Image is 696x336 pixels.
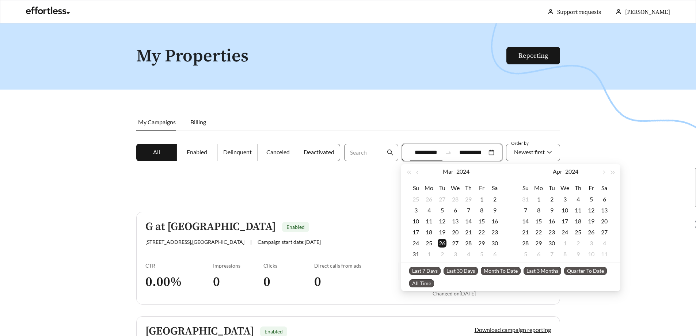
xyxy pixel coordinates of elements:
span: Enabled [265,328,283,335]
th: Th [571,182,585,194]
div: 8 [560,250,569,258]
a: Support requests [557,8,601,16]
td: 2024-04-12 [585,205,598,216]
th: Mo [422,182,436,194]
td: 2024-03-31 [519,194,532,205]
span: My Campaigns [138,118,176,125]
h1: My Properties [136,47,507,66]
div: 13 [600,206,609,215]
span: swap-right [445,149,452,156]
div: 25 [411,195,420,204]
th: Su [409,182,422,194]
div: 3 [451,250,460,258]
td: 2024-04-11 [571,205,585,216]
div: 4 [574,195,582,204]
th: Su [519,182,532,194]
td: 2024-03-05 [436,205,449,216]
span: search [387,149,393,156]
div: 4 [425,206,433,215]
div: 11 [425,217,433,226]
div: 14 [521,217,530,226]
td: 2024-03-12 [436,216,449,227]
div: 2 [490,195,499,204]
td: 2024-04-02 [545,194,558,205]
td: 2024-04-05 [585,194,598,205]
td: 2024-03-30 [488,238,501,249]
td: 2024-03-29 [475,238,488,249]
div: 31 [411,250,420,258]
td: 2024-04-02 [436,249,449,260]
div: 18 [425,228,433,237]
div: 5 [521,250,530,258]
div: 27 [451,239,460,248]
td: 2024-05-04 [598,238,611,249]
div: 7 [464,206,473,215]
td: 2024-03-25 [422,238,436,249]
div: 4 [600,239,609,248]
td: 2024-03-06 [449,205,462,216]
td: 2024-05-08 [558,249,571,260]
span: Month To Date [481,267,521,275]
a: Reporting [518,52,548,60]
span: Last 30 Days [444,267,478,275]
td: 2024-03-28 [462,238,475,249]
div: 7 [547,250,556,258]
td: 2024-04-16 [545,216,558,227]
span: | [250,239,252,245]
div: 30 [490,239,499,248]
td: 2024-03-07 [462,205,475,216]
td: 2024-03-08 [475,205,488,216]
td: 2024-04-03 [558,194,571,205]
span: Canceled [266,148,290,155]
span: Delinquent [223,148,252,155]
td: 2024-05-05 [519,249,532,260]
td: 2024-04-28 [519,238,532,249]
div: 8 [534,206,543,215]
div: 20 [451,228,460,237]
img: line [399,263,399,280]
td: 2024-04-18 [571,216,585,227]
td: 2024-04-01 [532,194,545,205]
td: 2024-04-29 [532,238,545,249]
td: 2024-03-20 [449,227,462,238]
td: 2024-04-04 [462,249,475,260]
div: 16 [547,217,556,226]
td: 2024-04-25 [571,227,585,238]
div: 10 [587,250,596,258]
th: Sa [598,182,611,194]
td: 2024-04-06 [488,249,501,260]
td: 2024-04-07 [519,205,532,216]
div: Clicks [263,263,314,269]
div: 5 [438,206,446,215]
div: 23 [490,228,499,237]
td: 2024-03-24 [409,238,422,249]
span: to [445,149,452,156]
div: 1 [477,195,486,204]
span: Enabled [286,224,305,230]
div: 10 [560,206,569,215]
div: 3 [587,239,596,248]
th: Mo [532,182,545,194]
div: 9 [547,206,556,215]
div: 1 [425,250,433,258]
td: 2024-04-14 [519,216,532,227]
div: 15 [534,217,543,226]
span: Deactivated [304,148,334,155]
button: 2024 [565,164,578,179]
a: Download campaign reporting [475,326,551,333]
div: 7 [521,206,530,215]
div: 17 [411,228,420,237]
div: Changed on [DATE] [433,290,500,297]
td: 2024-04-04 [571,194,585,205]
div: 4 [464,250,473,258]
div: 21 [521,228,530,237]
td: 2024-04-17 [558,216,571,227]
div: 23 [547,228,556,237]
div: 24 [560,228,569,237]
button: Apr [553,164,562,179]
span: Campaign start date: [DATE] [258,239,321,245]
td: 2024-04-30 [545,238,558,249]
span: [STREET_ADDRESS] , [GEOGRAPHIC_DATA] [145,239,244,245]
span: Newest first [514,148,545,155]
td: 2024-03-01 [475,194,488,205]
